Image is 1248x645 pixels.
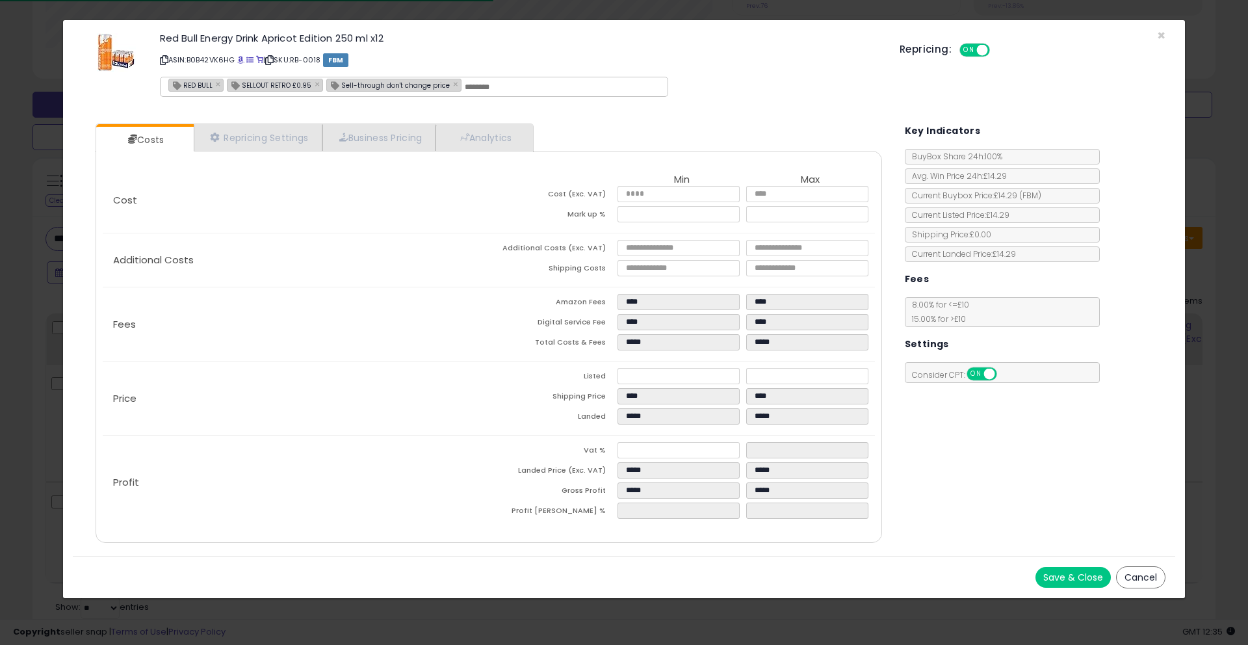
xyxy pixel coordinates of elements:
[103,255,489,265] p: Additional Costs
[256,55,263,65] a: Your listing only
[489,503,617,523] td: Profit [PERSON_NAME] %
[905,123,981,139] h5: Key Indicators
[169,79,213,90] span: RED BULL
[435,124,532,151] a: Analytics
[489,482,617,503] td: Gross Profit
[103,393,489,404] p: Price
[160,49,881,70] p: ASIN: B0B42VK6HG | SKU: RB-0018
[194,124,322,151] a: Repricing Settings
[96,127,192,153] a: Costs
[905,170,1007,181] span: Avg. Win Price 24h: £14.29
[905,299,969,324] span: 8.00 % for <= £10
[489,314,617,334] td: Digital Service Fee
[905,229,991,240] span: Shipping Price: £0.00
[1157,26,1165,45] span: ×
[617,174,746,186] th: Min
[489,206,617,226] td: Mark up %
[323,53,349,67] span: FBM
[489,462,617,482] td: Landed Price (Exc. VAT)
[327,79,450,90] span: Sell-through don't change price
[961,45,977,56] span: ON
[905,271,929,287] h5: Fees
[905,313,966,324] span: 15.00 % for > £10
[97,33,136,72] img: 41SAY6VhaIL._SL60_.jpg
[315,78,322,90] a: ×
[905,190,1041,201] span: Current Buybox Price:
[988,45,1009,56] span: OFF
[489,294,617,314] td: Amazon Fees
[489,388,617,408] td: Shipping Price
[103,319,489,330] p: Fees
[103,195,489,205] p: Cost
[905,248,1016,259] span: Current Landed Price: £14.29
[900,44,952,55] h5: Repricing:
[905,369,1014,380] span: Consider CPT:
[489,442,617,462] td: Vat %
[489,368,617,388] td: Listed
[994,190,1041,201] span: £14.29
[905,151,1002,162] span: BuyBox Share 24h: 100%
[160,33,881,43] h3: Red Bull Energy Drink Apricot Edition 250 ml x12
[746,174,875,186] th: Max
[1019,190,1041,201] span: ( FBM )
[453,78,461,90] a: ×
[1035,567,1111,588] button: Save & Close
[905,336,949,352] h5: Settings
[489,240,617,260] td: Additional Costs (Exc. VAT)
[322,124,436,151] a: Business Pricing
[227,79,311,90] span: SELLOUT RETRO £0.95
[1116,566,1165,588] button: Cancel
[489,260,617,280] td: Shipping Costs
[103,477,489,488] p: Profit
[968,369,984,380] span: ON
[489,334,617,354] td: Total Costs & Fees
[489,408,617,428] td: Landed
[216,78,224,90] a: ×
[489,186,617,206] td: Cost (Exc. VAT)
[237,55,244,65] a: BuyBox page
[246,55,253,65] a: All offer listings
[905,209,1009,220] span: Current Listed Price: £14.29
[994,369,1015,380] span: OFF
